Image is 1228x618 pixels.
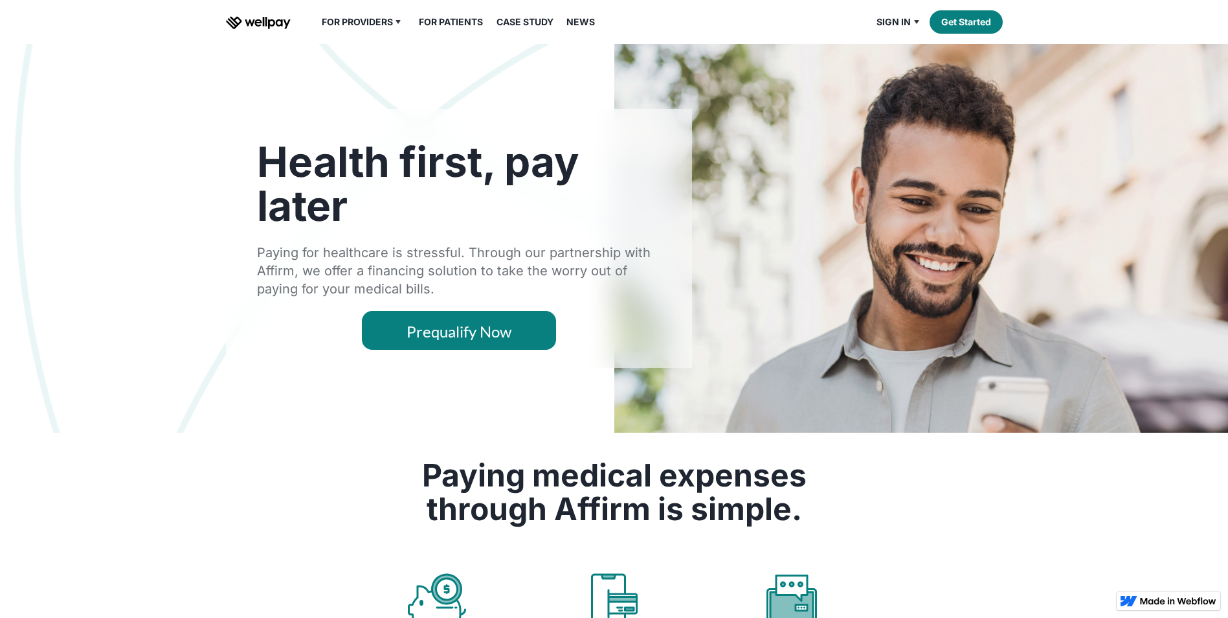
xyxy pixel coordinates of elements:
div: Sign in [876,14,911,30]
a: Case Study [489,14,561,30]
a: News [559,14,603,30]
a: home [226,14,291,30]
a: For Patients [411,14,491,30]
div: For Providers [322,14,393,30]
a: Get Started [930,10,1003,34]
h2: Paying medical expenses through Affirm is simple. [381,459,847,526]
a: Prequalify Now [362,311,556,350]
h1: Health first, pay later [257,140,661,228]
div: Sign in [869,14,930,30]
div: Paying for healthcare is stressful. Through our partnership with Affirm, we offer a financing sol... [257,244,661,298]
div: For Providers [314,14,412,30]
img: Made in Webflow [1140,597,1216,605]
